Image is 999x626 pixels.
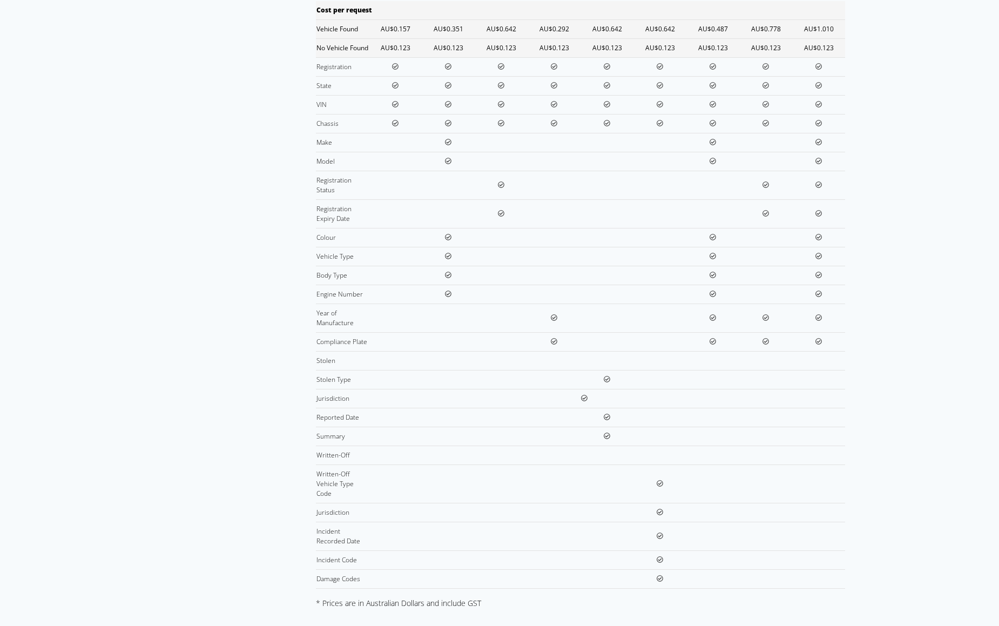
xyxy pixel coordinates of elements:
[369,38,422,57] td: AU$0.123
[528,19,580,38] td: AU$0.292
[633,19,686,38] td: AU$0.642
[316,266,369,285] td: Body Type
[316,389,369,408] td: Jurisdiction
[316,228,369,247] td: Colour
[686,19,739,38] td: AU$0.487
[316,569,369,588] td: Damage Codes
[528,38,580,57] td: AU$0.123
[316,370,369,389] td: Stolen Type
[580,19,633,38] td: AU$0.642
[316,408,369,427] td: Reported Date
[316,152,369,171] td: Model
[739,38,792,57] td: AU$0.123
[316,285,369,304] td: Engine Number
[633,38,686,57] td: AU$0.123
[316,133,369,152] td: Make
[316,550,369,569] td: Incident Code
[475,38,528,57] td: AU$0.123
[316,199,369,228] td: Registration Expiry Date
[316,38,369,57] td: No Vehicle Found
[316,427,369,446] td: Summary
[580,38,633,57] td: AU$0.123
[792,38,845,57] td: AU$0.123
[316,19,369,38] td: Vehicle Found
[422,38,475,57] td: AU$0.123
[316,503,369,522] td: Jurisdiction
[316,597,845,609] div: * Prices are in Australian Dollars and include GST
[316,57,369,76] td: Registration
[422,19,475,38] td: AU$0.351
[316,332,369,351] td: Compliance Plate
[316,76,369,95] td: State
[316,171,369,199] td: Registration Status
[739,19,792,38] td: AU$0.778
[792,19,845,38] td: AU$1.010
[316,247,369,266] td: Vehicle Type
[316,304,369,332] td: Year of Manufacture
[686,38,739,57] td: AU$0.123
[316,446,369,465] td: Written-Off
[316,522,369,550] td: Incident Recorded Date
[316,351,369,370] td: Stolen
[316,1,528,20] td: Cost per request
[316,114,369,133] td: Chassis
[316,95,369,114] td: VIN
[316,465,369,503] td: Written-Off Vehicle Type Code
[475,19,528,38] td: AU$0.642
[369,19,422,38] td: AU$0.157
